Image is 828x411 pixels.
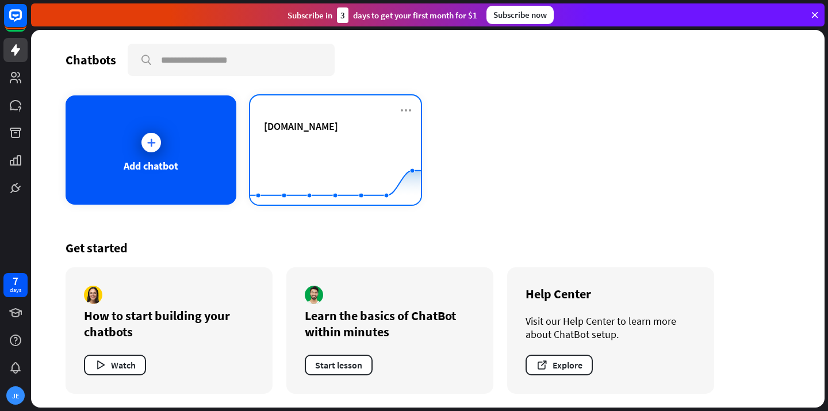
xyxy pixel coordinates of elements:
[526,286,696,302] div: Help Center
[526,355,593,375] button: Explore
[84,308,254,340] div: How to start building your chatbots
[287,7,477,23] div: Subscribe in days to get your first month for $1
[264,120,338,133] span: given.lv
[84,355,146,375] button: Watch
[305,355,373,375] button: Start lesson
[66,52,116,68] div: Chatbots
[486,6,554,24] div: Subscribe now
[10,286,21,294] div: days
[337,7,348,23] div: 3
[84,286,102,304] img: author
[124,159,178,172] div: Add chatbot
[9,5,44,39] button: Open LiveChat chat widget
[66,240,790,256] div: Get started
[6,386,25,405] div: JE
[526,314,696,341] div: Visit our Help Center to learn more about ChatBot setup.
[3,273,28,297] a: 7 days
[13,276,18,286] div: 7
[305,286,323,304] img: author
[305,308,475,340] div: Learn the basics of ChatBot within minutes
